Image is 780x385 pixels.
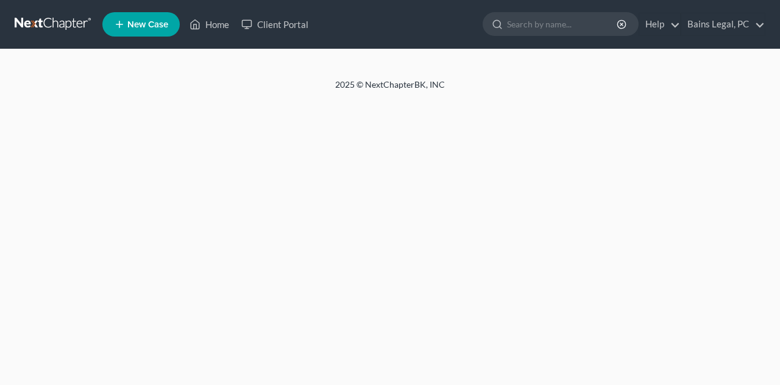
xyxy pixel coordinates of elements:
[507,13,619,35] input: Search by name...
[183,13,235,35] a: Home
[235,13,314,35] a: Client Portal
[43,79,737,101] div: 2025 © NextChapterBK, INC
[127,20,168,29] span: New Case
[639,13,680,35] a: Help
[681,13,765,35] a: Bains Legal, PC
